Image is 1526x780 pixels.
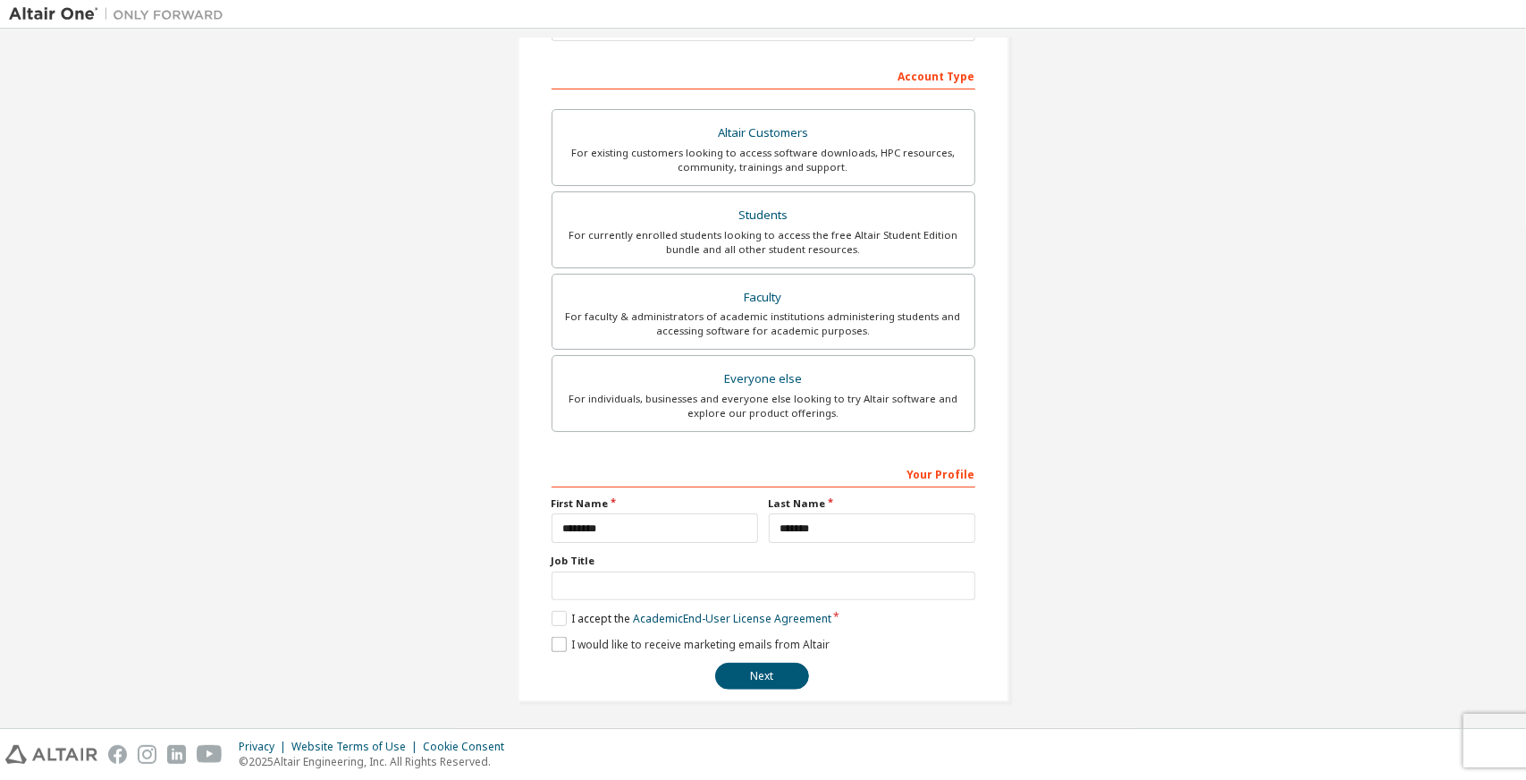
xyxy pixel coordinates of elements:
div: Cookie Consent [423,740,515,754]
div: Privacy [239,740,291,754]
div: Website Terms of Use [291,740,423,754]
img: instagram.svg [138,745,156,764]
div: Students [563,203,964,228]
img: youtube.svg [197,745,223,764]
div: Everyone else [563,367,964,392]
img: facebook.svg [108,745,127,764]
div: Faculty [563,285,964,310]
div: For faculty & administrators of academic institutions administering students and accessing softwa... [563,309,964,338]
button: Next [715,663,809,690]
img: altair_logo.svg [5,745,97,764]
img: linkedin.svg [167,745,186,764]
p: © 2025 Altair Engineering, Inc. All Rights Reserved. [239,754,515,769]
div: Altair Customers [563,121,964,146]
div: Account Type [552,61,975,89]
label: First Name [552,496,758,511]
div: Your Profile [552,459,975,487]
a: Academic End-User License Agreement [633,611,831,626]
label: I accept the [552,611,831,626]
label: I would like to receive marketing emails from Altair [552,637,830,652]
div: For currently enrolled students looking to access the free Altair Student Edition bundle and all ... [563,228,964,257]
label: Last Name [769,496,975,511]
div: For existing customers looking to access software downloads, HPC resources, community, trainings ... [563,146,964,174]
div: For individuals, businesses and everyone else looking to try Altair software and explore our prod... [563,392,964,420]
label: Job Title [552,554,975,568]
img: Altair One [9,5,232,23]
